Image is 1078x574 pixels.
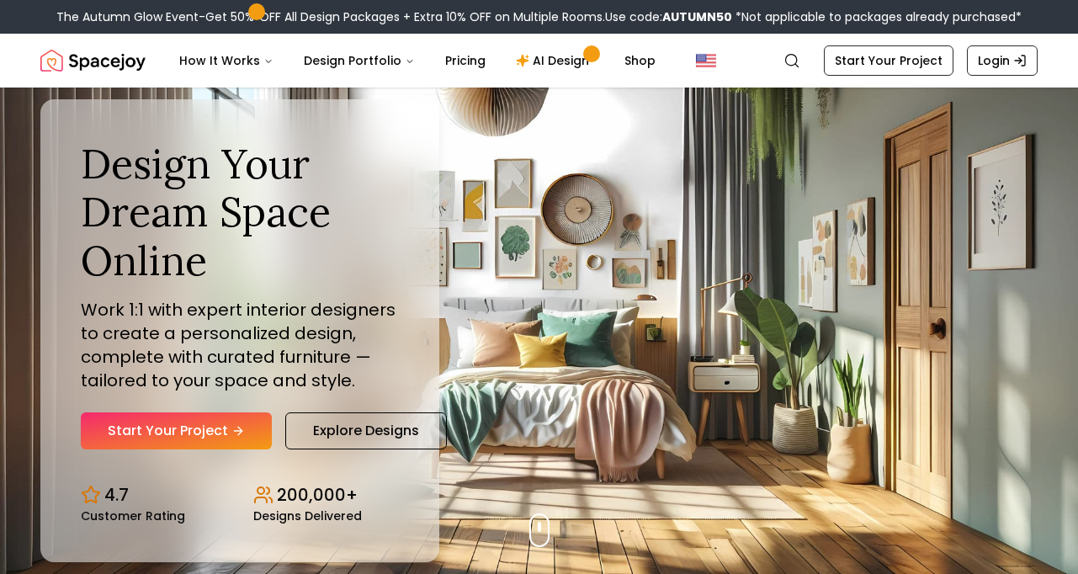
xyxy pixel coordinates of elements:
a: Login [967,45,1038,76]
nav: Global [40,34,1038,88]
a: Shop [611,44,669,77]
div: The Autumn Glow Event-Get 50% OFF All Design Packages + Extra 10% OFF on Multiple Rooms. [56,8,1022,25]
span: Use code: [605,8,732,25]
button: Design Portfolio [290,44,428,77]
a: Start Your Project [81,412,272,449]
b: AUTUMN50 [662,8,732,25]
small: Designs Delivered [253,510,362,522]
p: 200,000+ [277,483,358,507]
a: Spacejoy [40,44,146,77]
span: *Not applicable to packages already purchased* [732,8,1022,25]
img: United States [696,50,716,71]
p: 4.7 [104,483,129,507]
a: AI Design [502,44,608,77]
a: Start Your Project [824,45,953,76]
h1: Design Your Dream Space Online [81,140,399,285]
a: Pricing [432,44,499,77]
a: Explore Designs [285,412,447,449]
small: Customer Rating [81,510,185,522]
nav: Main [166,44,669,77]
p: Work 1:1 with expert interior designers to create a personalized design, complete with curated fu... [81,298,399,392]
button: How It Works [166,44,287,77]
img: Spacejoy Logo [40,44,146,77]
div: Design stats [81,470,399,522]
